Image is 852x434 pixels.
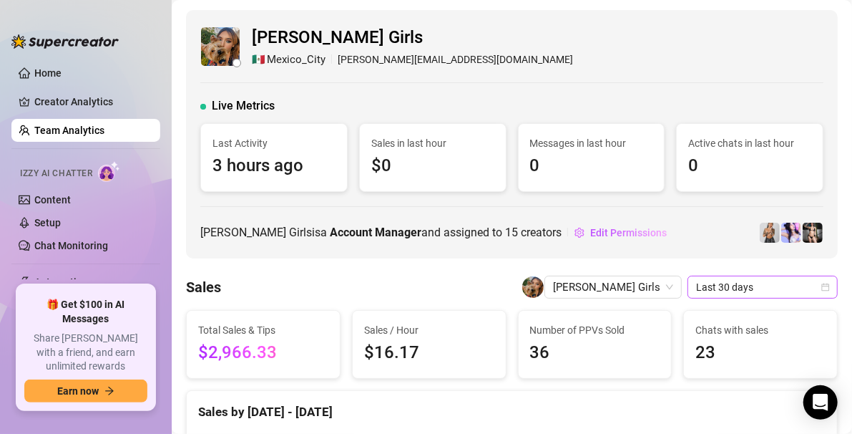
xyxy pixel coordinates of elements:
span: Sales in last hour [371,135,494,151]
img: Brenda Bash Girls [522,276,544,298]
a: Creator Analytics [34,90,149,113]
a: Content [34,194,71,206]
h4: Sales [186,277,221,297]
span: Brenda Bash Girls [553,276,673,298]
span: [PERSON_NAME] Girls is a and assigned to creators [200,223,562,241]
span: Last Activity [212,135,336,151]
a: Team Analytics [34,125,104,136]
a: Setup [34,217,61,228]
div: Open Intercom Messenger [803,385,838,420]
span: 23 [695,339,826,367]
span: Total Sales & Tips [198,322,328,338]
span: $16.17 [364,339,494,367]
span: Chats with sales [695,322,826,338]
button: Edit Permissions [574,221,667,244]
span: 3 hours ago [212,153,336,180]
span: Share [PERSON_NAME] with a friend, and earn unlimited rewards [24,332,147,374]
span: Sales / Hour [364,322,494,338]
span: Messages in last hour [530,135,653,151]
span: Mexico_City [267,52,325,69]
span: Automations [34,271,136,294]
span: Number of PPVs Sold [530,322,660,338]
span: 36 [530,339,660,367]
img: Bonnie [803,223,823,243]
span: calendar [821,283,830,291]
img: Ary [781,223,801,243]
span: Active chats in last hour [688,135,811,151]
span: [PERSON_NAME] Girls [252,24,573,52]
span: Earn now [57,385,99,397]
b: Account Manager [330,226,421,239]
span: Edit Permissions [590,227,667,238]
span: setting [574,228,584,238]
img: AI Chatter [98,161,120,182]
span: thunderbolt [19,276,30,288]
span: 🇲🇽 [252,52,265,69]
span: Last 30 days [696,276,829,298]
button: Earn nowarrow-right [24,380,147,402]
img: logo-BBDzfeDw.svg [11,34,119,49]
a: Chat Monitoring [34,240,108,251]
div: Sales by [DATE] - [DATE] [198,391,826,422]
span: 0 [688,153,811,180]
span: Live Metrics [212,97,275,115]
img: Brenda Bash Girls [201,27,240,66]
span: 0 [530,153,653,180]
span: 15 [505,226,518,239]
span: arrow-right [104,386,114,396]
span: Izzy AI Chatter [20,167,92,180]
span: $2,966.33 [198,339,328,367]
div: [PERSON_NAME][EMAIL_ADDRESS][DOMAIN_NAME] [252,52,573,69]
span: 🎁 Get $100 in AI Messages [24,298,147,326]
span: $0 [371,153,494,180]
a: Home [34,67,62,79]
img: BernadetteTur [760,223,780,243]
